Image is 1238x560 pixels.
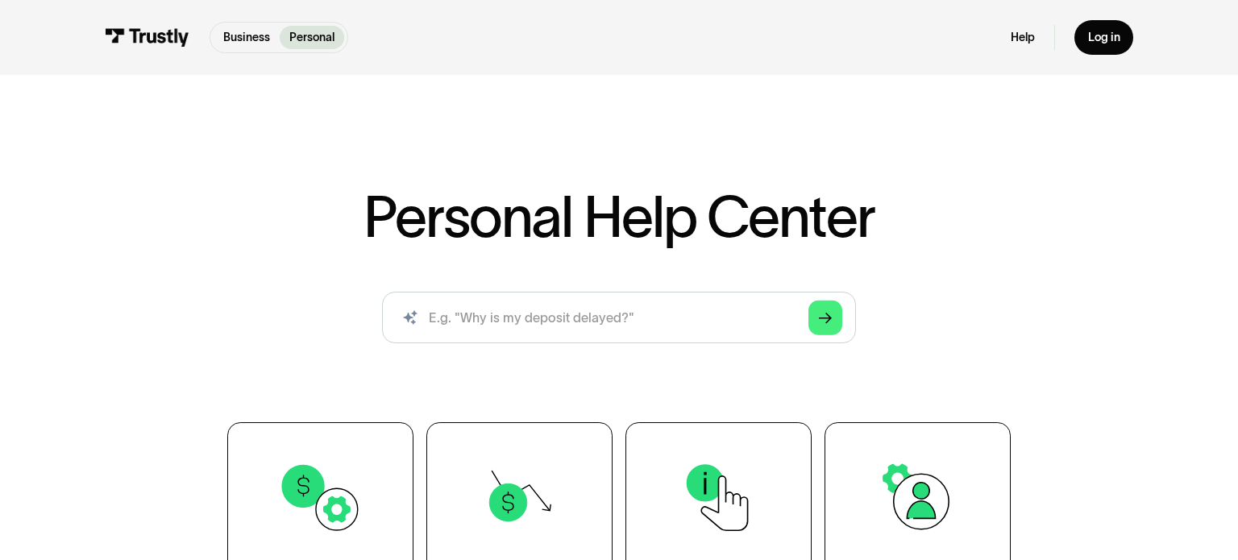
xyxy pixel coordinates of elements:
img: Trustly Logo [105,28,189,46]
p: Business [223,29,270,46]
a: Business [214,26,280,49]
input: search [382,292,855,344]
p: Personal [289,29,334,46]
h1: Personal Help Center [364,189,874,246]
a: Help [1011,30,1035,44]
form: Search [382,292,855,344]
div: Log in [1088,30,1120,44]
a: Personal [280,26,344,49]
a: Log in [1074,20,1132,55]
